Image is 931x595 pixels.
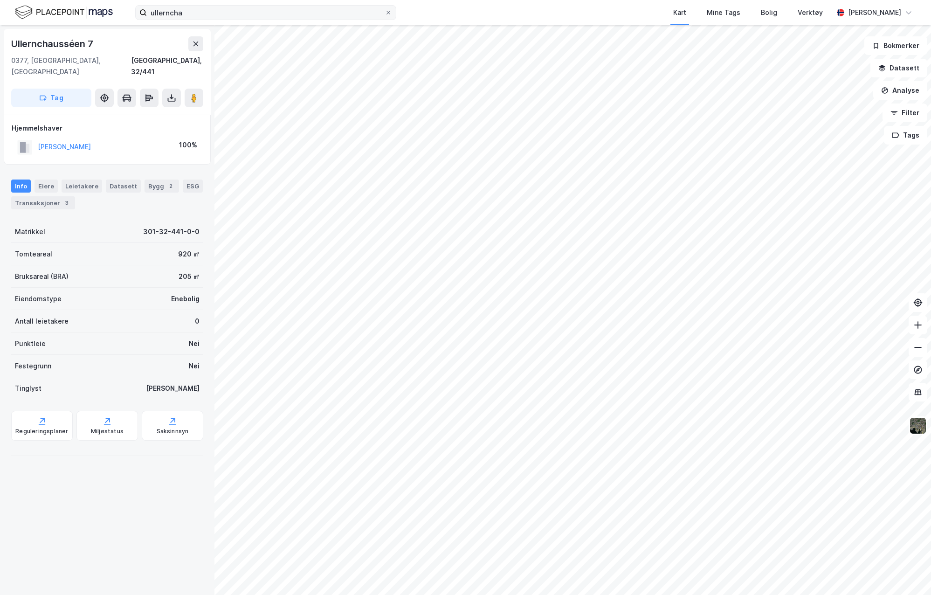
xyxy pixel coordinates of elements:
div: [PERSON_NAME] [848,7,901,18]
div: Enebolig [171,293,200,304]
div: 2 [166,181,175,191]
div: Eiere [34,180,58,193]
div: Tinglyst [15,383,41,394]
div: Miljøstatus [91,428,124,435]
div: Bolig [761,7,777,18]
div: Punktleie [15,338,46,349]
div: Kart [673,7,686,18]
div: Bruksareal (BRA) [15,271,69,282]
img: 9k= [909,417,927,435]
div: 920 ㎡ [178,249,200,260]
div: 301-32-441-0-0 [143,226,200,237]
div: [GEOGRAPHIC_DATA], 32/441 [131,55,203,77]
button: Tags [884,126,927,145]
div: Reguleringsplaner [15,428,68,435]
div: Festegrunn [15,360,51,372]
div: [PERSON_NAME] [146,383,200,394]
div: Nei [189,360,200,372]
div: Hjemmelshaver [12,123,203,134]
div: 100% [179,139,197,151]
div: Antall leietakere [15,316,69,327]
div: Verktøy [798,7,823,18]
div: Nei [189,338,200,349]
div: 0377, [GEOGRAPHIC_DATA], [GEOGRAPHIC_DATA] [11,55,131,77]
div: Eiendomstype [15,293,62,304]
div: Kontrollprogram for chat [884,550,931,595]
div: Info [11,180,31,193]
input: Søk på adresse, matrikkel, gårdeiere, leietakere eller personer [147,6,385,20]
div: ESG [183,180,203,193]
div: 3 [62,198,71,208]
div: Datasett [106,180,141,193]
div: 205 ㎡ [179,271,200,282]
button: Datasett [870,59,927,77]
button: Filter [883,104,927,122]
div: 0 [195,316,200,327]
div: Saksinnsyn [157,428,189,435]
iframe: Chat Widget [884,550,931,595]
button: Analyse [873,81,927,100]
button: Tag [11,89,91,107]
img: logo.f888ab2527a4732fd821a326f86c7f29.svg [15,4,113,21]
div: Leietakere [62,180,102,193]
div: Bygg [145,180,179,193]
div: Ullernchausséen 7 [11,36,95,51]
button: Bokmerker [864,36,927,55]
div: Transaksjoner [11,196,75,209]
div: Mine Tags [707,7,740,18]
div: Tomteareal [15,249,52,260]
div: Matrikkel [15,226,45,237]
